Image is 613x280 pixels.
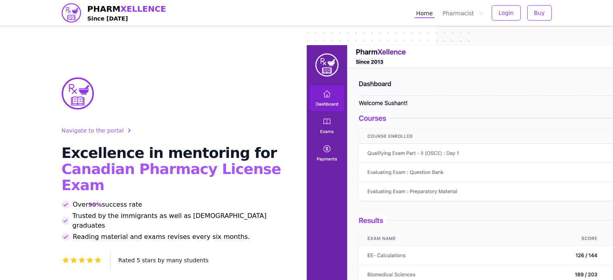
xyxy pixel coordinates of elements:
button: Buy [527,5,552,21]
span: Over success rate [73,200,142,209]
span: Rated 5 stars by many students [118,257,209,263]
a: Home [415,8,434,18]
span: 90% [88,201,102,209]
span: Canadian Pharmacy License Exam [62,161,281,193]
span: PHARM [87,3,166,15]
span: Login [499,9,514,17]
span: Trusted by the immigrants as well as [DEMOGRAPHIC_DATA] graduates [73,211,287,230]
span: Navigate to the portal [62,127,124,135]
span: XELLENCE [121,4,166,14]
h4: Since [DATE] [87,15,166,23]
button: Pharmacist [441,8,485,18]
span: Buy [534,9,545,17]
img: PharmXellence logo [62,3,81,23]
span: Reading material and exams revises every six months. [73,232,250,242]
img: PharmXellence Logo [62,77,94,110]
span: Excellence in mentoring for [62,145,277,161]
button: Login [492,5,521,21]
